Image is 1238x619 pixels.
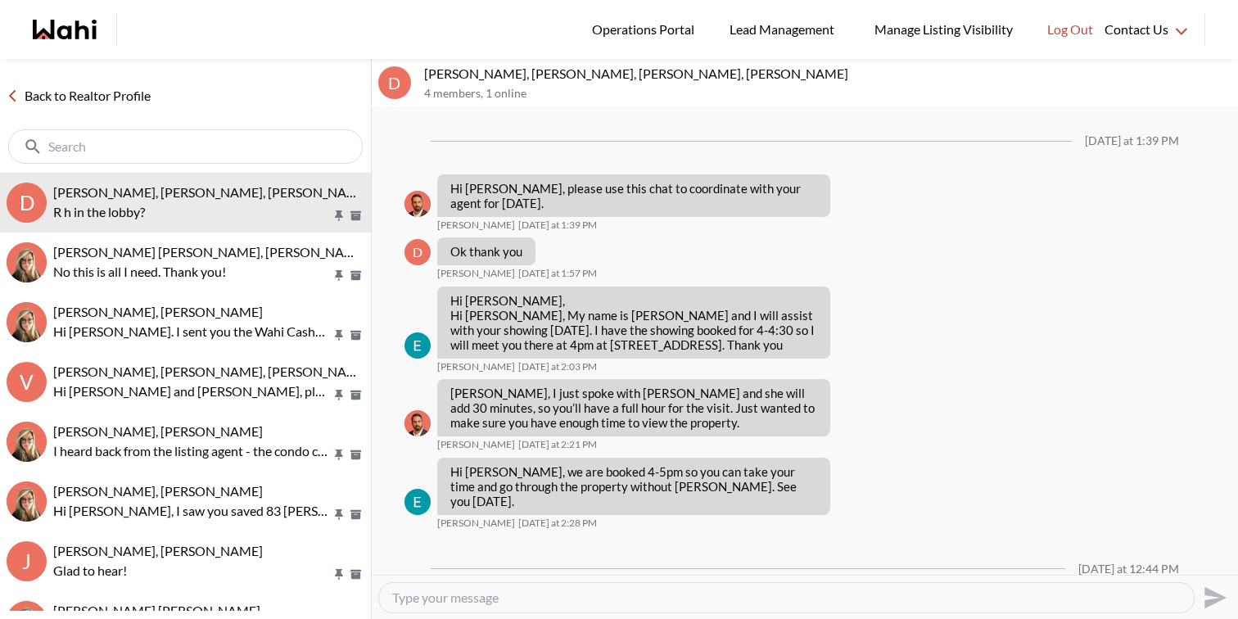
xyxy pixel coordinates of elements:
span: Manage Listing Visibility [870,19,1018,40]
span: [PERSON_NAME] [437,267,515,280]
div: J [7,541,47,581]
button: Archive [347,388,364,402]
img: E [404,489,431,515]
button: Pin [332,508,346,522]
button: Pin [332,448,346,462]
div: [DATE] at 12:44 PM [1078,563,1179,576]
textarea: Type your message [392,590,1181,606]
div: V [7,362,47,402]
button: Archive [347,448,364,462]
div: D [404,239,431,265]
time: 2025-09-13T18:21:01.748Z [518,438,597,451]
time: 2025-09-13T17:39:24.221Z [518,219,597,232]
div: Maria Awad, Barb [7,481,47,522]
span: [PERSON_NAME], [PERSON_NAME] [53,423,263,439]
img: B [404,191,431,217]
p: Hi [PERSON_NAME], Hi [PERSON_NAME], My name is [PERSON_NAME] and I will assist with your showing ... [450,293,817,352]
img: E [404,332,431,359]
p: [PERSON_NAME], [PERSON_NAME], [PERSON_NAME], [PERSON_NAME] [424,66,1231,82]
button: Archive [347,269,364,282]
span: [PERSON_NAME], [PERSON_NAME] [53,543,263,558]
button: Pin [332,328,346,342]
time: 2025-09-13T17:57:26.255Z [518,267,597,280]
button: Pin [332,388,346,402]
div: D [7,183,47,223]
span: [PERSON_NAME] [437,360,515,373]
div: Ewelina Weglarz [404,332,431,359]
div: [DATE] at 1:39 PM [1085,134,1179,148]
p: Glad to hear! [53,561,332,581]
p: Hi [PERSON_NAME]. I sent you the Wahi Cashback Form to sign and if you could send me a VOID chequ... [53,322,332,341]
span: [PERSON_NAME], [PERSON_NAME] [53,483,263,499]
p: Hi [PERSON_NAME] and [PERSON_NAME], please disregard the last message. We’re currently looking in... [53,382,332,401]
p: No this is all I need. Thank you! [53,262,332,282]
p: I heard back from the listing agent - the condo corp has scheduled these improvements and it is n... [53,441,332,461]
img: M [7,481,47,522]
span: [PERSON_NAME], [PERSON_NAME] [53,304,263,319]
span: [PERSON_NAME] [PERSON_NAME], [PERSON_NAME] [53,244,368,260]
img: V [7,422,47,462]
div: Volodymyr Vozniak, Barb [7,422,47,462]
p: 4 members , 1 online [424,87,1231,101]
p: Hi [PERSON_NAME], we are booked 4-5pm so you can take your time and go through the property witho... [450,464,817,508]
input: Search [48,138,326,155]
p: Hi [PERSON_NAME], please use this chat to coordinate with your agent for [DATE]. [450,181,817,210]
button: Archive [347,328,364,342]
span: Operations Portal [592,19,700,40]
a: Wahi homepage [33,20,97,39]
span: Lead Management [730,19,840,40]
span: [PERSON_NAME], [PERSON_NAME], [PERSON_NAME] [53,364,370,379]
div: David Rodriguez, Barbara [7,302,47,342]
div: Ewelina Weglarz [404,489,431,515]
button: Pin [332,269,346,282]
span: Log Out [1047,19,1093,40]
time: 2025-09-13T18:03:36.207Z [518,360,597,373]
img: J [7,242,47,282]
div: Behnam Fazili [404,410,431,436]
span: [PERSON_NAME] [PERSON_NAME] [53,603,260,618]
span: [PERSON_NAME] [437,438,515,451]
img: B [404,410,431,436]
span: [PERSON_NAME] [437,517,515,530]
span: [PERSON_NAME], [PERSON_NAME], [PERSON_NAME], [PERSON_NAME] [53,184,477,200]
div: Behnam Fazili [404,191,431,217]
button: Archive [347,567,364,581]
div: D [378,66,411,99]
p: Ok thank you [450,244,522,259]
button: Send [1195,579,1231,616]
div: Jeremy Tod, Barbara [7,242,47,282]
button: Archive [347,209,364,223]
p: Hi [PERSON_NAME], I saw you saved 83 [PERSON_NAME] Terr in [GEOGRAPHIC_DATA]. Would you like to s... [53,501,332,521]
button: Pin [332,209,346,223]
button: Pin [332,567,346,581]
p: R h in the lobby? [53,202,332,222]
img: D [7,302,47,342]
p: [PERSON_NAME], I just spoke with [PERSON_NAME] and she will add 30 minutes, so you’ll have a full... [450,386,817,430]
span: [PERSON_NAME] [437,219,515,232]
button: Archive [347,508,364,522]
time: 2025-09-13T18:28:10.031Z [518,517,597,530]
